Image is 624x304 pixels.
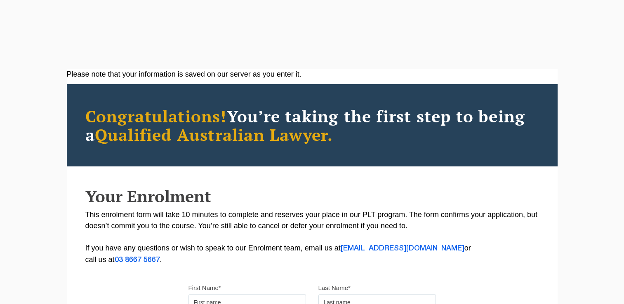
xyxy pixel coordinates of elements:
[67,69,558,80] div: Please note that your information is saved on our server as you enter it.
[85,187,539,205] h2: Your Enrolment
[318,284,351,292] label: Last Name*
[85,209,539,266] p: This enrolment form will take 10 minutes to complete and reserves your place in our PLT program. ...
[85,107,539,144] h2: You’re taking the first step to being a
[95,124,333,145] span: Qualified Australian Lawyer.
[115,257,160,263] a: 03 8667 5667
[188,284,221,292] label: First Name*
[85,105,227,127] span: Congratulations!
[341,245,464,252] a: [EMAIL_ADDRESS][DOMAIN_NAME]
